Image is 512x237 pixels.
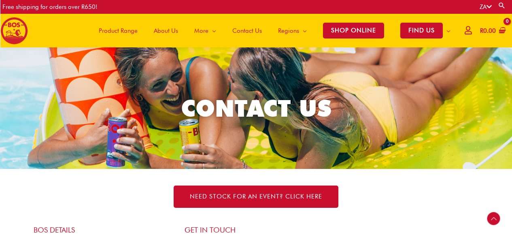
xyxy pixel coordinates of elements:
a: About Us [146,14,186,47]
span: Product Range [99,19,138,43]
bdi: 0.00 [480,27,496,34]
span: Contact Us [232,19,262,43]
a: More [186,14,224,47]
span: FIND US [400,23,443,38]
span: More [194,19,208,43]
nav: Site Navigation [85,14,459,47]
span: NEED STOCK FOR AN EVENT? Click here [190,194,322,200]
a: Search button [498,2,506,9]
span: SHOP ONLINE [323,23,384,38]
img: BOS logo finals-200px [0,17,28,45]
a: Contact Us [224,14,270,47]
a: SHOP ONLINE [315,14,392,47]
a: NEED STOCK FOR AN EVENT? Click here [174,186,338,208]
span: About Us [154,19,178,43]
a: Product Range [91,14,146,47]
h4: BOS Details [34,226,176,235]
span: R [480,27,483,34]
span: Regions [278,19,299,43]
a: ZA [480,3,492,11]
a: View Shopping Cart, empty [478,22,506,40]
h2: CONTACT US [30,93,482,123]
a: Regions [270,14,315,47]
h4: Get in touch [185,226,479,235]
